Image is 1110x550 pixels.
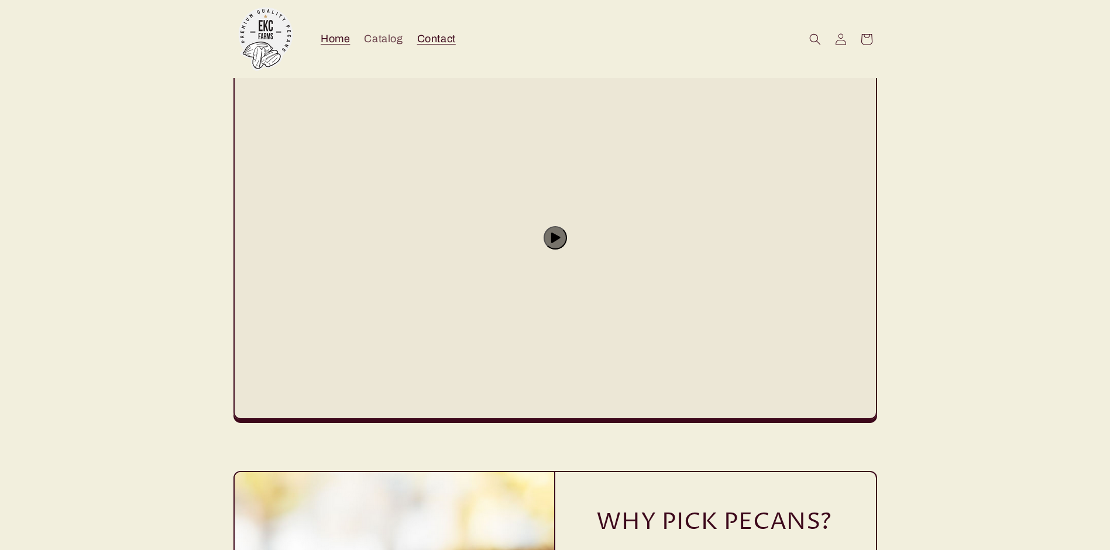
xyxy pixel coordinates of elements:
[410,25,463,53] a: Contact
[596,507,833,538] h2: WHY PICK PECANS?
[417,32,456,46] span: Contact
[314,25,357,53] a: Home
[233,7,298,71] img: EKC Pecans
[229,2,302,76] a: EKC Pecans
[321,32,350,46] span: Home
[364,32,403,46] span: Catalog
[357,25,410,53] a: Catalog
[802,26,828,52] summary: Search
[235,57,876,419] iframe: EKC Pecans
